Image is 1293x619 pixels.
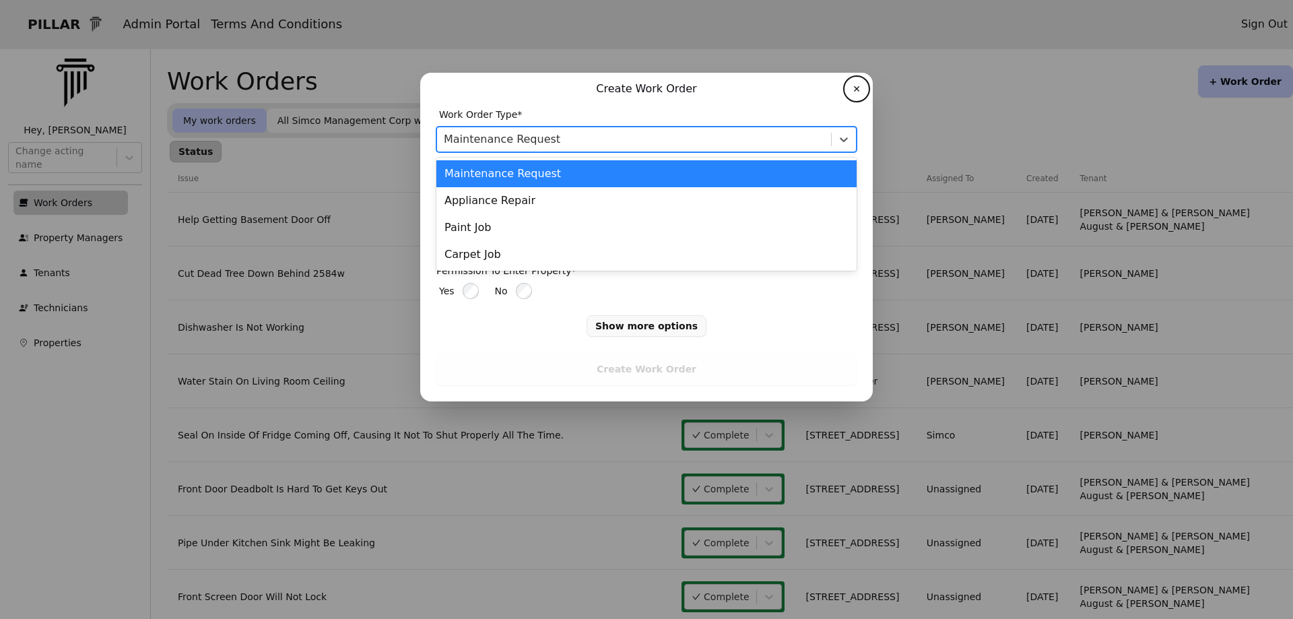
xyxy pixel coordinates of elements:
span: Work Order Type* [439,108,522,121]
p: Create Work Order [436,81,857,97]
div: Paint Job [436,214,857,241]
div: Appliance Repair [436,187,857,214]
div: Carpet Job [436,241,857,268]
span: Yes [439,284,455,298]
p: Permission To Enter Property* [436,264,857,278]
input: Yes [463,283,479,299]
span: No [495,284,508,298]
div: Maintenance Request [436,160,857,187]
button: ✕ [846,78,867,100]
input: No [516,283,532,299]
